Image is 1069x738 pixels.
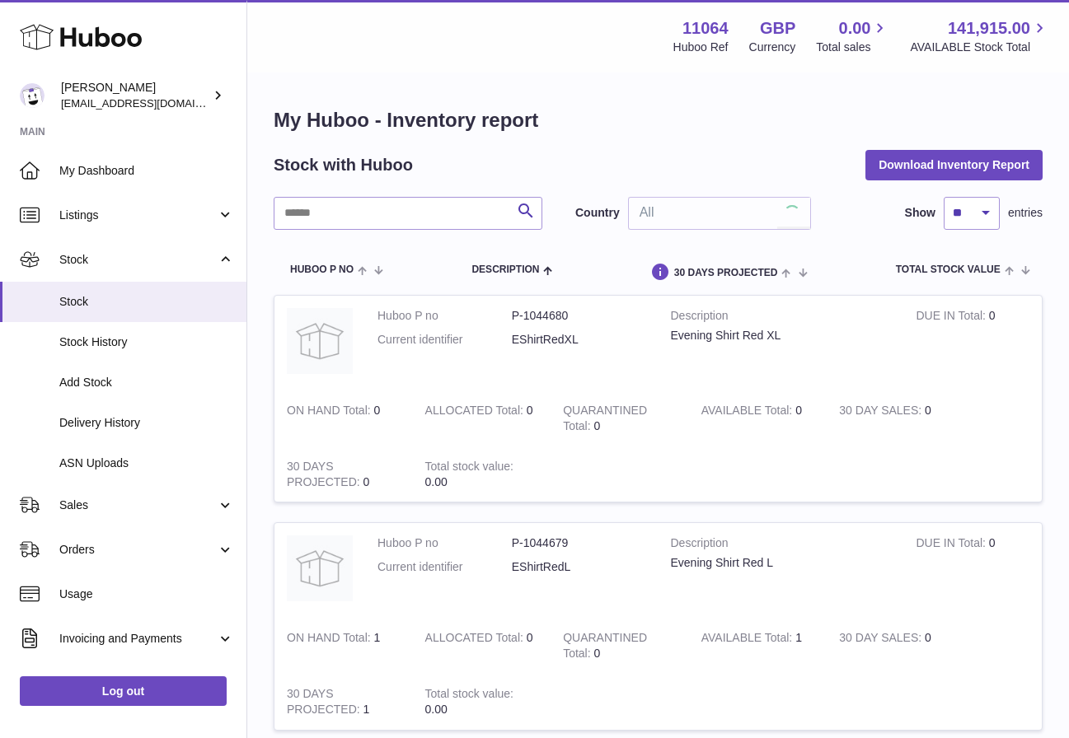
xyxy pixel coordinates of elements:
a: 0.00 Total sales [816,17,889,55]
span: 141,915.00 [948,17,1030,40]
span: Sales [59,497,217,513]
span: 0.00 [839,17,871,40]
strong: ON HAND Total [287,631,374,648]
button: Download Inventory Report [865,150,1043,180]
span: [EMAIL_ADDRESS][DOMAIN_NAME] [61,96,242,110]
img: product image [287,535,353,601]
label: Country [575,205,620,221]
td: 1 [274,674,413,730]
strong: ALLOCATED Total [425,404,527,421]
span: Stock [59,252,217,268]
span: Huboo P no [290,264,354,275]
strong: 30 DAYS PROJECTED [287,460,363,493]
td: 1 [689,618,828,674]
span: 0 [594,419,601,432]
span: 0.00 [425,475,448,488]
span: Total sales [816,40,889,55]
td: 0 [413,618,551,674]
span: Usage [59,586,234,602]
td: 0 [903,523,1042,618]
strong: GBP [760,17,795,40]
a: 141,915.00 AVAILABLE Stock Total [910,17,1049,55]
span: 0 [594,647,601,660]
strong: 30 DAY SALES [839,631,925,648]
span: 0.00 [425,703,448,716]
div: Evening Shirt Red XL [671,328,892,343]
span: Stock History [59,334,234,350]
strong: DUE IN Total [916,309,988,326]
strong: ON HAND Total [287,404,374,421]
strong: QUARANTINED Total [563,404,647,437]
strong: 11064 [682,17,729,40]
td: 0 [413,390,551,446]
div: Evening Shirt Red L [671,555,892,571]
strong: AVAILABLE Total [701,404,795,421]
strong: Description [671,535,892,555]
span: Orders [59,542,217,558]
img: imichellrs@gmail.com [20,83,45,108]
dd: EShirtRedL [512,559,646,575]
span: Add Stock [59,375,234,390]
label: Show [905,205,935,221]
dt: Current identifier [377,332,512,348]
span: Invoicing and Payments [59,631,217,647]
span: Total stock value [896,264,1001,275]
span: entries [1008,205,1043,221]
dt: Huboo P no [377,535,512,551]
strong: Description [671,308,892,328]
strong: Total stock value [425,687,513,704]
div: Currency [749,40,796,55]
h2: Stock with Huboo [274,154,413,176]
span: 30 DAYS PROJECTED [674,268,778,278]
strong: 30 DAY SALES [839,404,925,421]
strong: QUARANTINED Total [563,631,647,664]
td: 1 [274,618,413,674]
dt: Current identifier [377,559,512,575]
td: 0 [274,390,413,446]
dd: EShirtRedXL [512,332,646,348]
td: 0 [689,390,828,446]
td: 0 [274,446,413,502]
a: Log out [20,676,227,706]
td: 0 [827,618,965,674]
h1: My Huboo - Inventory report [274,107,1043,133]
span: Listings [59,208,217,223]
span: Description [471,264,539,275]
strong: AVAILABLE Total [701,631,795,648]
span: Delivery History [59,415,234,431]
td: 0 [827,390,965,446]
dd: P-1044680 [512,308,646,324]
td: 0 [903,296,1042,390]
dt: Huboo P no [377,308,512,324]
strong: 30 DAYS PROJECTED [287,687,363,720]
div: Huboo Ref [673,40,729,55]
strong: Total stock value [425,460,513,477]
dd: P-1044679 [512,535,646,551]
strong: ALLOCATED Total [425,631,527,648]
span: Stock [59,294,234,310]
div: [PERSON_NAME] [61,80,209,111]
span: My Dashboard [59,163,234,179]
span: AVAILABLE Stock Total [910,40,1049,55]
strong: DUE IN Total [916,536,988,553]
span: ASN Uploads [59,455,234,471]
img: product image [287,308,353,374]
